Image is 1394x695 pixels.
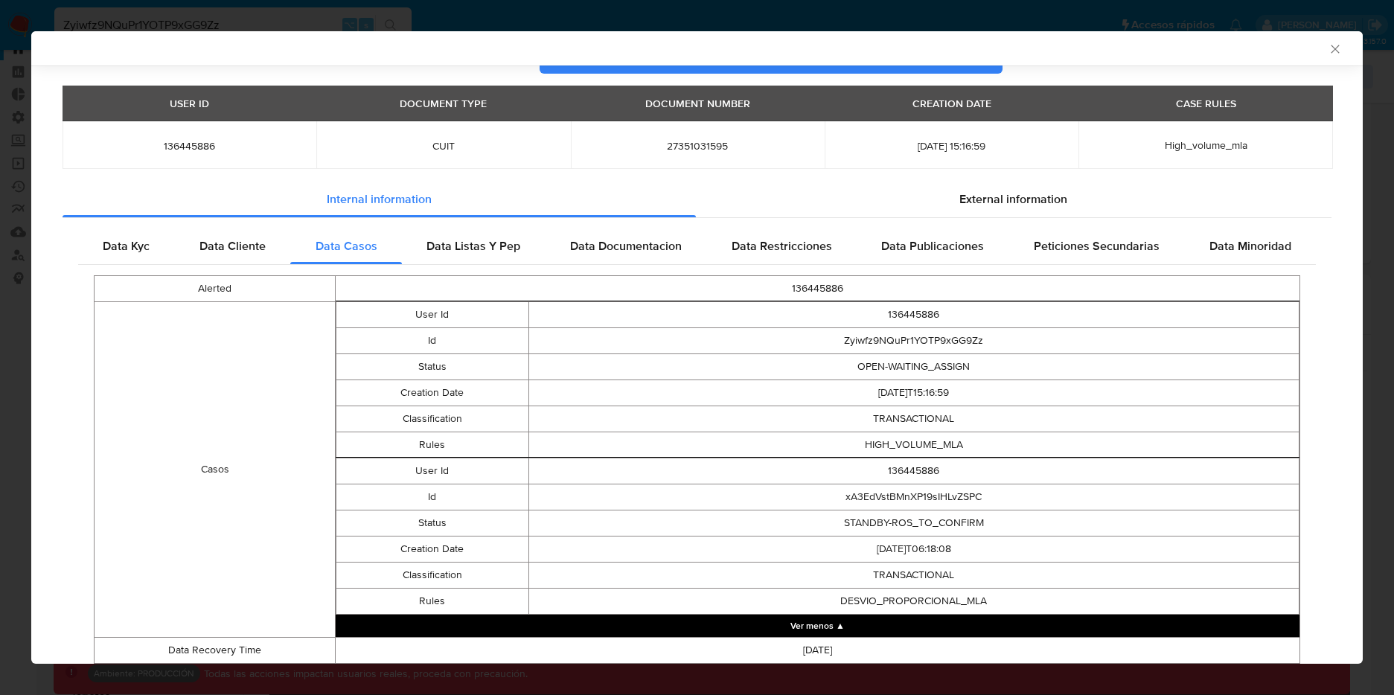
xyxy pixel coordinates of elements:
[528,510,1299,537] td: STANDBY-ROS_TO_CONFIRM
[1328,42,1341,55] button: Cerrar ventana
[528,563,1299,589] td: TRANSACTIONAL
[959,190,1067,208] span: External information
[1209,237,1291,254] span: Data Minoridad
[80,139,298,153] span: 136445886
[336,380,529,406] td: Creation Date
[336,276,1300,302] td: 136445886
[528,458,1299,484] td: 136445886
[336,432,529,458] td: Rules
[336,328,529,354] td: Id
[904,91,1000,116] div: CREATION DATE
[426,237,520,254] span: Data Listas Y Pep
[528,589,1299,615] td: DESVIO_PROPORCIONAL_MLA
[589,139,807,153] span: 27351031595
[528,406,1299,432] td: TRANSACTIONAL
[336,589,529,615] td: Rules
[78,228,1316,264] div: Detailed internal info
[336,458,529,484] td: User Id
[881,237,984,254] span: Data Publicaciones
[336,406,529,432] td: Classification
[63,182,1331,217] div: Detailed info
[1034,237,1160,254] span: Peticiones Secundarias
[334,139,552,153] span: CUIT
[95,276,336,302] td: Alerted
[316,237,377,254] span: Data Casos
[95,638,336,664] td: Data Recovery Time
[636,91,759,116] div: DOCUMENT NUMBER
[1165,138,1247,153] span: High_volume_mla
[528,328,1299,354] td: Zyiwfz9NQuPr1YOTP9xGG9Zz
[528,432,1299,458] td: HIGH_VOLUME_MLA
[199,237,266,254] span: Data Cliente
[528,302,1299,328] td: 136445886
[103,237,150,254] span: Data Kyc
[843,139,1061,153] span: [DATE] 15:16:59
[336,537,529,563] td: Creation Date
[336,638,1300,664] td: [DATE]
[570,237,682,254] span: Data Documentacion
[161,91,218,116] div: USER ID
[732,237,832,254] span: Data Restricciones
[391,91,496,116] div: DOCUMENT TYPE
[1167,91,1245,116] div: CASE RULES
[528,354,1299,380] td: OPEN-WAITING_ASSIGN
[327,190,432,208] span: Internal information
[336,302,529,328] td: User Id
[336,354,529,380] td: Status
[95,302,336,638] td: Casos
[336,615,1299,637] button: Collapse array
[528,537,1299,563] td: [DATE]T06:18:08
[336,563,529,589] td: Classification
[336,510,529,537] td: Status
[528,380,1299,406] td: [DATE]T15:16:59
[31,31,1363,664] div: closure-recommendation-modal
[336,484,529,510] td: Id
[528,484,1299,510] td: xA3EdVstBMnXP19sIHLvZSPC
